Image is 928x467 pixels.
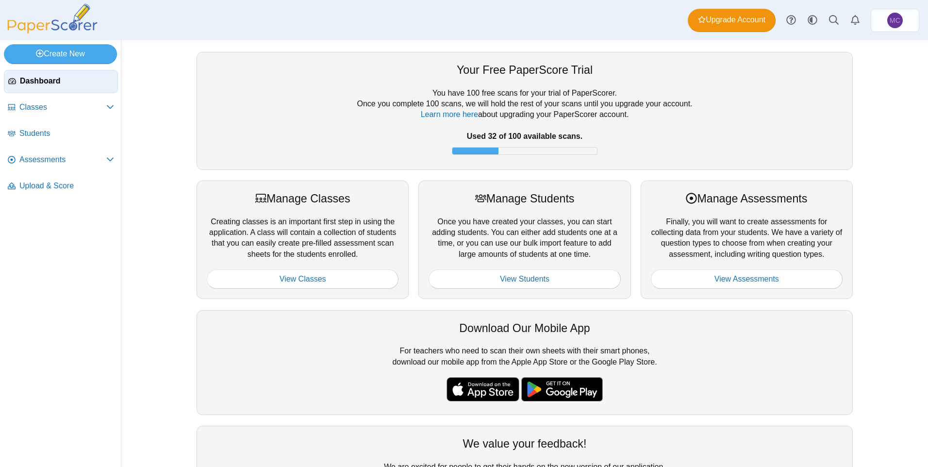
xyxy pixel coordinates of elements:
[421,110,478,118] a: Learn more here
[871,9,919,32] a: Michael Clark
[651,191,843,206] div: Manage Assessments
[207,88,843,160] div: You have 100 free scans for your trial of PaperScorer. Once you complete 100 scans, we will hold ...
[887,13,903,28] span: Michael Clark
[4,27,101,35] a: PaperScorer
[207,62,843,78] div: Your Free PaperScore Trial
[207,191,398,206] div: Manage Classes
[20,76,114,86] span: Dashboard
[429,191,620,206] div: Manage Students
[641,181,853,299] div: Finally, you will want to create assessments for collecting data from your students. We have a va...
[4,70,118,93] a: Dashboard
[19,154,106,165] span: Assessments
[467,132,582,140] b: Used 32 of 100 available scans.
[4,175,118,198] a: Upload & Score
[4,122,118,146] a: Students
[4,149,118,172] a: Assessments
[890,17,900,24] span: Michael Clark
[4,4,101,33] img: PaperScorer
[688,9,776,32] a: Upgrade Account
[845,10,866,31] a: Alerts
[207,269,398,289] a: View Classes
[19,128,114,139] span: Students
[521,377,603,401] img: google-play-badge.png
[447,377,519,401] img: apple-store-badge.svg
[197,310,853,415] div: For teachers who need to scan their own sheets with their smart phones, download our mobile app f...
[207,320,843,336] div: Download Our Mobile App
[418,181,630,299] div: Once you have created your classes, you can start adding students. You can either add students on...
[651,269,843,289] a: View Assessments
[4,44,117,64] a: Create New
[429,269,620,289] a: View Students
[19,181,114,191] span: Upload & Score
[207,436,843,451] div: We value your feedback!
[698,15,765,25] span: Upgrade Account
[19,102,106,113] span: Classes
[4,96,118,119] a: Classes
[197,181,409,299] div: Creating classes is an important first step in using the application. A class will contain a coll...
